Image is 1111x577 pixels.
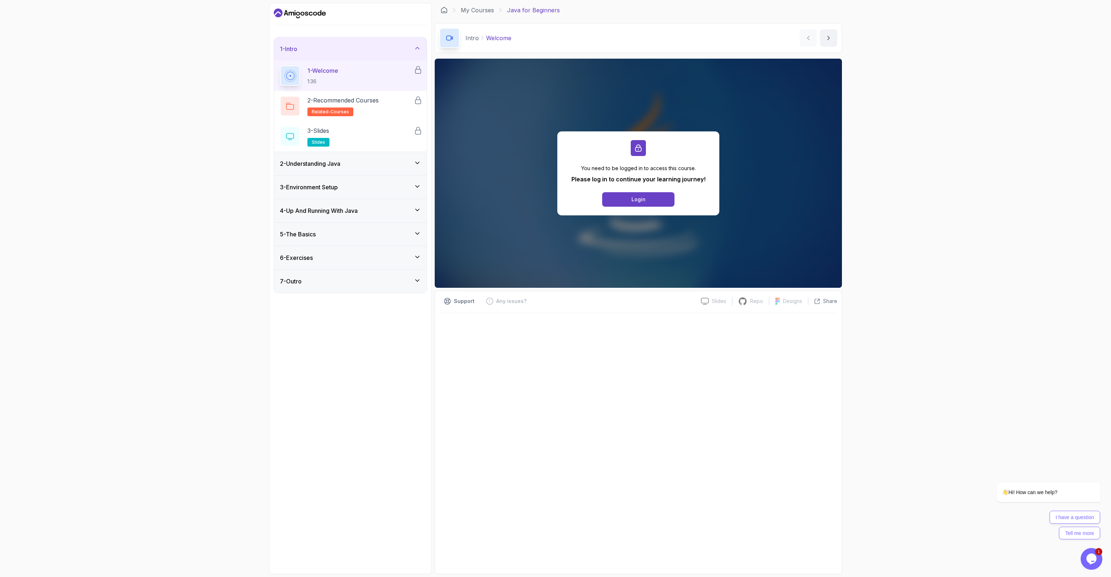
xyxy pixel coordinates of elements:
h3: 7 - Outro [280,277,302,286]
p: Designs [783,298,802,305]
button: 3-Slidesslides [280,126,421,147]
iframe: chat widget [974,417,1104,544]
p: Welcome [486,34,511,42]
p: 2 - Recommended Courses [307,96,379,105]
button: 1-Welcome1:36 [280,66,421,86]
button: 1-Intro [274,37,427,60]
h3: 1 - Intro [280,45,297,53]
h3: 2 - Understanding Java [280,159,340,168]
button: 6-Exercises [274,246,427,269]
span: slides [312,139,325,145]
p: You need to be logged in to access this course. [571,165,706,172]
p: 1 - Welcome [307,66,338,75]
p: Any issues? [496,298,527,305]
p: 1:36 [307,78,338,85]
button: 3-Environment Setup [274,176,427,199]
p: Please log in to continue your learning journey! [571,175,706,184]
p: Java for Beginners [507,6,560,14]
button: next content [820,29,837,47]
span: related-courses [312,109,349,115]
p: 3 - Slides [307,126,329,135]
p: Support [454,298,474,305]
h3: 4 - Up And Running With Java [280,206,358,215]
button: 2-Understanding Java [274,152,427,175]
a: Dashboard [274,8,326,19]
button: previous content [800,29,817,47]
h3: 5 - The Basics [280,230,316,239]
button: Support button [439,295,479,307]
a: My Courses [461,6,494,14]
button: 7-Outro [274,270,427,293]
div: Login [631,196,646,203]
p: Intro [465,34,479,42]
p: Repo [750,298,763,305]
button: 2-Recommended Coursesrelated-courses [280,96,421,116]
a: Dashboard [440,7,448,14]
button: Share [808,298,837,305]
h3: 3 - Environment Setup [280,183,338,191]
button: 4-Up And Running With Java [274,199,427,222]
p: Share [823,298,837,305]
p: Slides [712,298,726,305]
iframe: chat widget [1081,548,1104,570]
button: Login [602,192,674,207]
button: 5-The Basics [274,223,427,246]
h3: 6 - Exercises [280,253,313,262]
